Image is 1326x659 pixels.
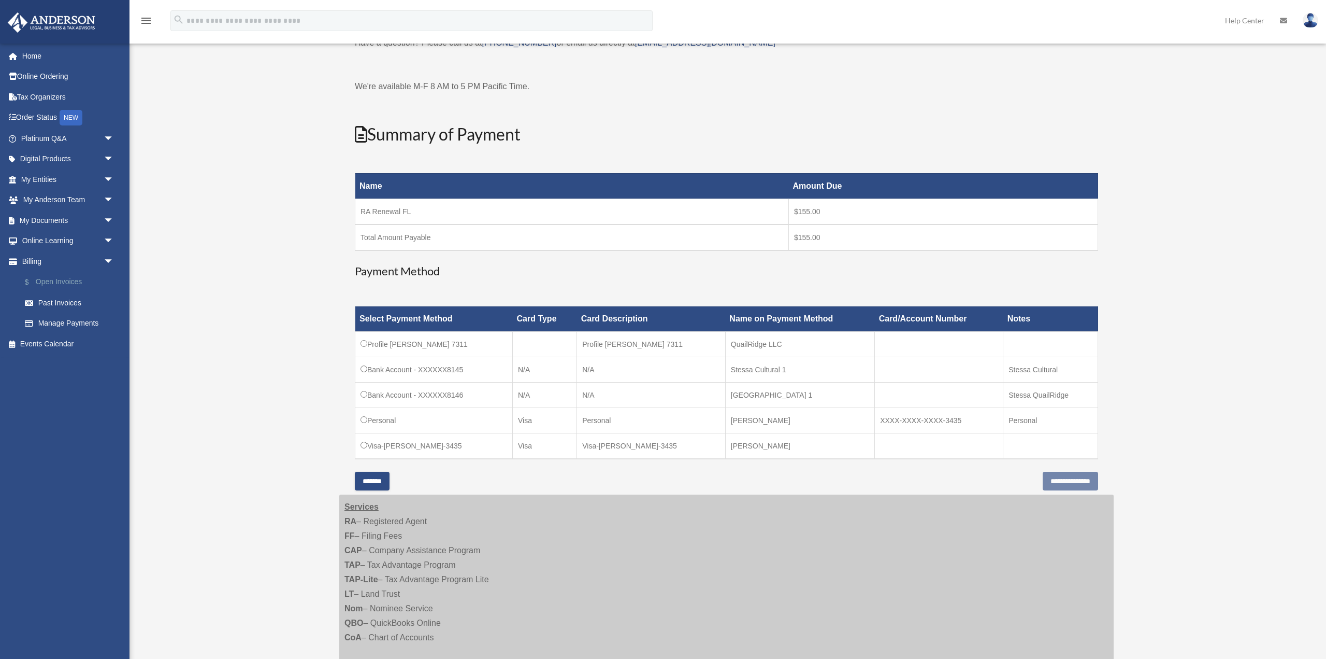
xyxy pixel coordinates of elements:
[355,263,1098,279] h3: Payment Method
[5,12,98,33] img: Anderson Advisors Platinum Portal
[344,531,355,540] strong: FF
[355,123,1098,146] h2: Summary of Payment
[7,169,129,190] a: My Entitiesarrow_drop_down
[875,306,1003,332] th: Card/Account Number
[104,251,124,272] span: arrow_drop_down
[7,231,129,251] a: Online Learningarrow_drop_down
[355,173,789,199] th: Name
[1003,383,1098,408] td: Stessa QuailRidge
[344,604,363,613] strong: Nom
[344,590,354,598] strong: LT
[15,272,129,293] a: $Open Invoices
[355,306,513,332] th: Select Payment Method
[355,225,789,250] td: Total Amount Payable
[355,433,513,459] td: Visa-[PERSON_NAME]-3435
[31,276,36,289] span: $
[875,408,1003,433] td: XXXX-XXXX-XXXX-3435
[512,306,576,332] th: Card Type
[7,46,129,66] a: Home
[725,332,874,357] td: QuailRidge LLC
[355,357,513,383] td: Bank Account - XXXXXX8145
[7,107,129,129] a: Order StatusNEW
[512,433,576,459] td: Visa
[7,190,129,211] a: My Anderson Teamarrow_drop_down
[173,14,184,25] i: search
[355,79,1098,94] p: We're available M-F 8 AM to 5 PM Pacific Time.
[7,251,129,272] a: Billingarrow_drop_down
[344,619,363,627] strong: QBO
[104,169,124,190] span: arrow_drop_down
[7,210,129,231] a: My Documentsarrow_drop_down
[1003,408,1098,433] td: Personal
[788,225,1098,250] td: $155.00
[577,408,726,433] td: Personal
[15,292,129,313] a: Past Invoices
[104,149,124,170] span: arrow_drop_down
[725,357,874,383] td: Stessa Cultural 1
[577,332,726,357] td: Profile [PERSON_NAME] 7311
[355,408,513,433] td: Personal
[577,357,726,383] td: N/A
[140,18,152,27] a: menu
[1303,13,1318,28] img: User Pic
[577,383,726,408] td: N/A
[104,190,124,211] span: arrow_drop_down
[355,383,513,408] td: Bank Account - XXXXXX8146
[577,306,726,332] th: Card Description
[344,546,362,555] strong: CAP
[104,128,124,149] span: arrow_drop_down
[344,633,362,642] strong: CoA
[1003,306,1098,332] th: Notes
[635,38,775,47] a: [EMAIL_ADDRESS][DOMAIN_NAME]
[355,199,789,225] td: RA Renewal FL
[512,383,576,408] td: N/A
[1003,357,1098,383] td: Stessa Cultural
[344,502,379,511] strong: Services
[788,173,1098,199] th: Amount Due
[725,383,874,408] td: [GEOGRAPHIC_DATA] 1
[512,408,576,433] td: Visa
[725,408,874,433] td: [PERSON_NAME]
[355,332,513,357] td: Profile [PERSON_NAME] 7311
[344,560,361,569] strong: TAP
[7,333,129,354] a: Events Calendar
[140,15,152,27] i: menu
[512,357,576,383] td: N/A
[788,199,1098,225] td: $155.00
[577,433,726,459] td: Visa-[PERSON_NAME]-3435
[7,149,129,170] a: Digital Productsarrow_drop_down
[60,110,82,125] div: NEW
[344,517,356,526] strong: RA
[7,128,129,149] a: Platinum Q&Aarrow_drop_down
[7,66,129,87] a: Online Ordering
[344,575,378,584] strong: TAP-Lite
[7,87,129,107] a: Tax Organizers
[15,313,129,334] a: Manage Payments
[104,210,124,231] span: arrow_drop_down
[725,433,874,459] td: [PERSON_NAME]
[104,231,124,252] span: arrow_drop_down
[482,38,556,47] a: [PHONE_NUMBER]
[725,306,874,332] th: Name on Payment Method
